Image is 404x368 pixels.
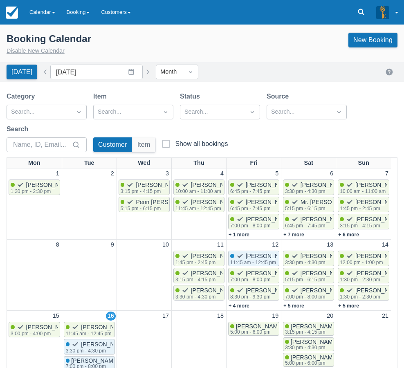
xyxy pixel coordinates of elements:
div: 5:00 pm - 6:00 pm [230,330,282,334]
span: Penn [PERSON_NAME] [136,199,198,205]
label: Status [180,92,203,101]
a: [PERSON_NAME]3:00 pm - 4:00 pm [9,322,60,337]
a: 13 [325,240,335,249]
div: 1:30 pm - 2:30 pm [340,277,401,282]
button: [DATE] [7,65,37,79]
div: 3:00 pm - 4:00 pm [11,331,72,336]
a: [PERSON_NAME]5:15 pm - 6:15 pm [283,268,334,283]
a: 8 [54,240,61,249]
a: 6 [328,169,335,178]
a: Penn [PERSON_NAME]5:15 pm - 6:15 pm [119,197,170,212]
div: 3:15 pm - 4:15 pm [121,189,182,194]
a: 7 [384,169,390,178]
span: [PERSON_NAME] [355,216,403,222]
a: Mon [27,158,42,168]
a: [PERSON_NAME]10:00 am - 11:00 am [338,180,389,195]
a: [PERSON_NAME]3:30 pm - 4:30 pm [283,180,334,195]
a: 20 [325,312,335,321]
div: 3:30 pm - 4:30 pm [285,189,346,194]
a: Sat [303,158,315,168]
div: 6:45 pm - 7:45 pm [230,206,292,211]
div: 11:45 am - 12:45 pm [230,260,292,265]
a: [PERSON_NAME]5:00 pm - 6:00 pm [283,353,334,367]
a: [PERSON_NAME]11:45 am - 12:45 pm [173,197,224,212]
span: [PERSON_NAME] [301,182,348,188]
div: 3:30 pm - 4:30 pm [285,260,346,265]
div: 8:30 pm - 9:30 pm [230,294,292,299]
a: [PERSON_NAME]7:00 pm - 8:00 pm [283,285,334,301]
a: + 7 more [283,232,304,238]
a: Tue [83,158,96,168]
div: 6:45 pm - 7:45 pm [285,223,346,228]
a: [PERSON_NAME]3:30 pm - 4:30 pm [283,337,334,351]
span: [PERSON_NAME] Lifts Australia; [PERSON_NAME] [81,341,215,348]
span: [PERSON_NAME] [71,357,119,364]
div: 10:00 am - 11:00 am [175,189,237,194]
div: Show all bookings [175,140,228,148]
span: Dropdown icon [186,68,195,76]
span: [PERSON_NAME] [81,324,128,330]
span: [PERSON_NAME] [355,253,403,259]
div: 3:15 pm - 4:15 pm [340,223,401,228]
a: 19 [270,312,280,321]
a: 2 [109,169,116,178]
button: Item [132,137,155,152]
a: [PERSON_NAME]3:30 pm - 4:30 pm [283,251,334,266]
span: [PERSON_NAME] [26,182,74,188]
a: [PERSON_NAME]3:15 pm - 4:15 pm [338,214,389,229]
div: Month [160,67,179,76]
a: Mr. [PERSON_NAME]5:15 pm - 6:15 pm [283,197,334,212]
a: [PERSON_NAME] Lifts Australia; [PERSON_NAME]3:30 pm - 4:30 pm [64,339,115,355]
span: [PERSON_NAME] [246,216,293,222]
div: Booking Calendar [7,33,91,45]
a: [PERSON_NAME]5:00 pm - 6:00 pm [228,322,279,336]
span: [PERSON_NAME] [355,270,403,276]
a: [PERSON_NAME]1:30 pm - 2:30 pm [9,180,60,195]
a: [PERSON_NAME]3:15 pm - 4:15 pm [283,322,334,336]
a: 18 [215,312,225,321]
span: [PERSON_NAME] [355,182,403,188]
span: [PERSON_NAME] [246,182,293,188]
div: 5:00 pm - 6:00 pm [285,361,337,366]
div: 10:00 am - 11:00 am [340,189,401,194]
a: [PERSON_NAME]3:30 pm - 4:30 pm [173,285,224,301]
div: 7:00 pm - 8:00 pm [230,277,292,282]
a: [PERSON_NAME] Law1:45 pm - 2:45 pm [338,197,389,212]
span: [PERSON_NAME] [246,270,293,276]
span: [PERSON_NAME] [191,287,238,294]
a: Sun [357,158,371,168]
span: [PERSON_NAME] [191,199,238,205]
a: [PERSON_NAME]1:30 pm - 2:30 pm [338,285,389,301]
span: [PERSON_NAME] [236,323,283,330]
span: [PERSON_NAME] [26,324,74,330]
span: [PERSON_NAME] [246,253,293,259]
a: [PERSON_NAME]10:00 am - 11:00 am [173,180,224,195]
a: [PERSON_NAME]6:45 pm - 7:45 pm [228,197,279,212]
div: 1:45 pm - 2:45 pm [175,260,237,265]
span: [PERSON_NAME] [291,354,338,361]
div: 7:00 pm - 8:00 pm [230,223,292,228]
div: 3:15 pm - 4:15 pm [285,330,337,334]
div: 5:15 pm - 6:15 pm [285,277,346,282]
a: [PERSON_NAME]1:45 pm - 2:45 pm [173,251,224,266]
div: 1:30 pm - 2:30 pm [340,294,401,299]
a: 9 [109,240,116,249]
a: + 1 more [229,232,249,238]
input: Name, ID, Email... [13,137,70,152]
a: 5 [274,169,280,178]
a: [PERSON_NAME]11:45 am - 12:45 pm [64,322,115,337]
a: 17 [161,312,171,321]
div: 5:15 pm - 6:15 pm [285,206,356,211]
div: 3:30 pm - 4:30 pm [175,294,237,299]
a: 3 [164,169,171,178]
span: [PERSON_NAME] [246,287,293,294]
span: [PERSON_NAME] [191,270,238,276]
span: Dropdown icon [335,108,343,116]
a: [PERSON_NAME]7:00 pm - 8:00 pm [228,214,279,229]
input: Date [50,65,143,79]
a: 11 [215,240,225,249]
div: 11:45 am - 12:45 pm [175,206,237,211]
a: [PERSON_NAME]6:45 pm - 7:45 pm [283,214,334,229]
img: checkfront-main-nav-mini-logo.png [6,7,18,19]
a: New Booking [348,33,397,47]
